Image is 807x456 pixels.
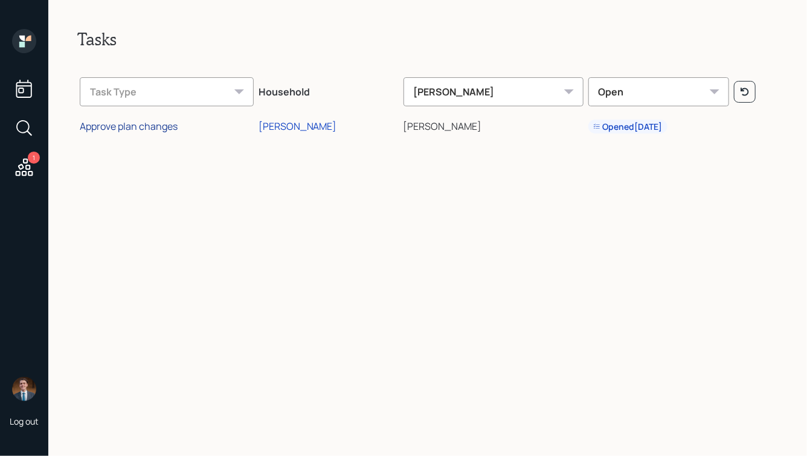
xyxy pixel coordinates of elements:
div: [PERSON_NAME] [403,77,584,106]
img: hunter_neumayer.jpg [12,377,36,401]
div: Approve plan changes [80,120,178,133]
div: Log out [10,416,39,427]
div: Open [588,77,730,106]
h2: Tasks [77,29,778,50]
div: Opened [DATE] [593,121,663,133]
div: 1 [28,152,40,164]
div: [PERSON_NAME] [259,120,337,133]
td: [PERSON_NAME] [401,111,586,139]
div: Task Type [80,77,254,106]
th: Household [256,69,401,111]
